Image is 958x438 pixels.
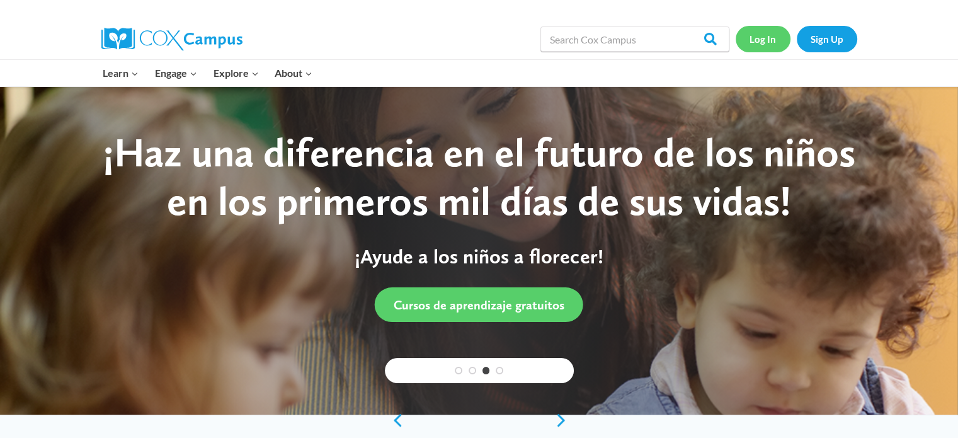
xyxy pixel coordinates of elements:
img: Cox Campus [101,28,242,50]
button: Child menu of About [266,60,321,86]
input: Search Cox Campus [540,26,729,52]
a: 1 [455,367,462,374]
a: 2 [469,367,476,374]
a: Log In [736,26,790,52]
nav: Secondary Navigation [736,26,857,52]
p: ¡Ayude a los niños a florecer! [85,245,872,268]
div: ¡Haz una diferencia en el futuro de los niños en los primeros mil días de sus vidas! [85,129,872,226]
a: Sign Up [797,26,857,52]
a: 4 [496,367,503,374]
span: Cursos de aprendizaje gratuitos [394,297,564,313]
button: Child menu of Learn [95,60,147,86]
div: content slider buttons [385,408,574,433]
nav: Primary Navigation [95,60,321,86]
button: Child menu of Engage [147,60,205,86]
a: previous [385,413,404,428]
a: 3 [482,367,490,374]
button: Child menu of Explore [205,60,267,86]
a: Cursos de aprendizaje gratuitos [375,287,583,322]
a: next [555,413,574,428]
